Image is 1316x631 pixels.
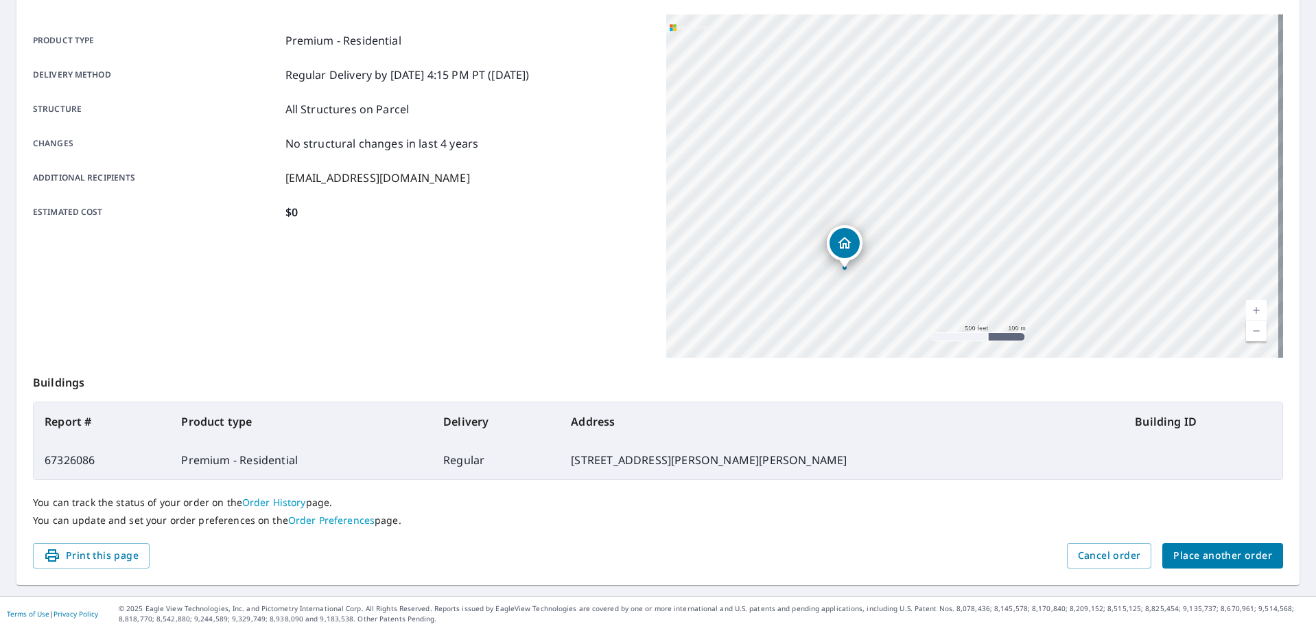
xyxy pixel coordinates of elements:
th: Address [560,402,1124,441]
p: All Structures on Parcel [285,101,410,117]
a: Privacy Policy [54,609,98,619]
button: Place another order [1162,543,1283,569]
button: Print this page [33,543,150,569]
div: Dropped pin, building 1, Residential property, 9847 Lewis And Clark Blvd Saint Louis, MO 63136 [827,225,862,268]
p: Delivery method [33,67,280,83]
p: You can track the status of your order on the page. [33,496,1283,509]
p: Premium - Residential [285,32,401,49]
td: Premium - Residential [170,441,432,479]
p: Changes [33,135,280,152]
p: You can update and set your order preferences on the page. [33,514,1283,527]
p: Structure [33,101,280,117]
span: Print this page [44,547,139,564]
td: 67326086 [34,441,170,479]
td: Regular [432,441,560,479]
p: Regular Delivery by [DATE] 4:15 PM PT ([DATE]) [285,67,530,83]
td: [STREET_ADDRESS][PERSON_NAME][PERSON_NAME] [560,441,1124,479]
p: Buildings [33,358,1283,402]
span: Cancel order [1078,547,1141,564]
a: Current Level 16, Zoom Out [1246,321,1267,341]
p: $0 [285,204,298,220]
p: | [7,610,98,618]
button: Cancel order [1067,543,1152,569]
p: Additional recipients [33,170,280,186]
p: Estimated cost [33,204,280,220]
th: Building ID [1124,402,1282,441]
p: [EMAIL_ADDRESS][DOMAIN_NAME] [285,170,470,186]
p: No structural changes in last 4 years [285,135,479,152]
th: Product type [170,402,432,441]
a: Terms of Use [7,609,49,619]
a: Order Preferences [288,514,375,527]
th: Report # [34,402,170,441]
p: © 2025 Eagle View Technologies, Inc. and Pictometry International Corp. All Rights Reserved. Repo... [119,604,1309,624]
a: Current Level 16, Zoom In [1246,300,1267,321]
a: Order History [242,496,306,509]
span: Place another order [1173,547,1272,564]
th: Delivery [432,402,560,441]
p: Product type [33,32,280,49]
